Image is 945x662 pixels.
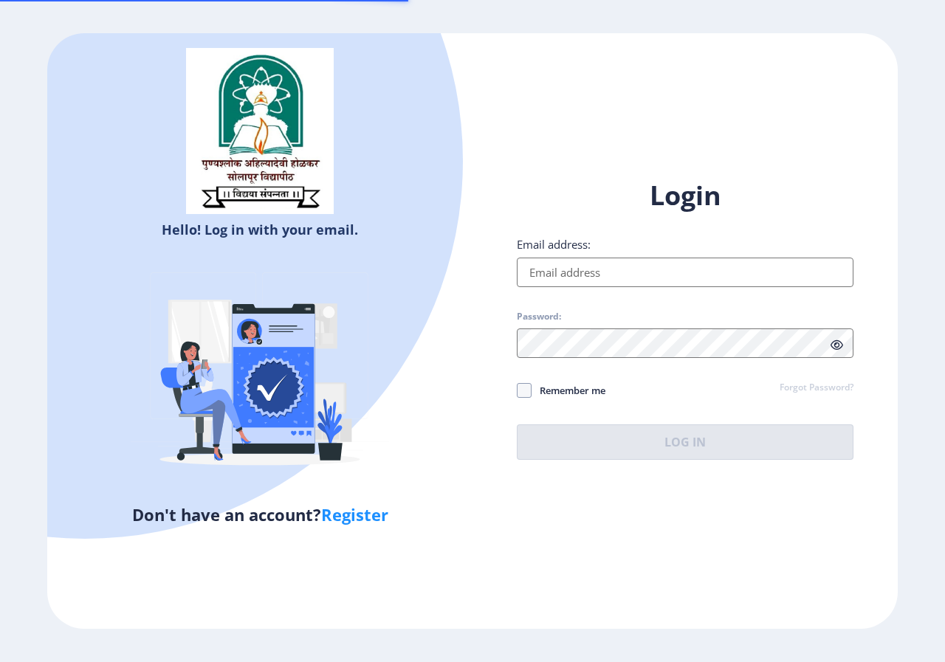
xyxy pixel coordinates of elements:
[517,237,591,252] label: Email address:
[58,503,461,526] h5: Don't have an account?
[517,178,853,213] h1: Login
[186,48,334,215] img: sulogo.png
[517,311,561,323] label: Password:
[321,503,388,525] a: Register
[532,382,605,399] span: Remember me
[517,424,853,460] button: Log In
[780,382,853,395] a: Forgot Password?
[131,244,389,503] img: Verified-rafiki.svg
[517,258,853,287] input: Email address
